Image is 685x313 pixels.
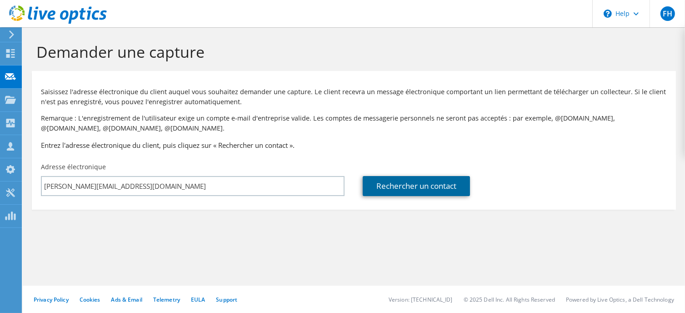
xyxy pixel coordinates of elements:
a: Rechercher un contact [363,176,470,196]
p: Remarque : L'enregistrement de l'utilisateur exige un compte e-mail d'entreprise valide. Les comp... [41,113,667,133]
a: Telemetry [153,296,180,303]
a: Support [216,296,237,303]
h1: Demander une capture [36,42,667,61]
li: © 2025 Dell Inc. All Rights Reserved [464,296,555,303]
a: Privacy Policy [34,296,69,303]
span: FH [660,6,675,21]
svg: \n [604,10,612,18]
a: EULA [191,296,205,303]
p: Saisissez l'adresse électronique du client auquel vous souhaitez demander une capture. Le client ... [41,87,667,107]
a: Ads & Email [111,296,142,303]
li: Powered by Live Optics, a Dell Technology [566,296,674,303]
h3: Entrez l'adresse électronique du client, puis cliquez sur « Rechercher un contact ». [41,140,667,150]
li: Version: [TECHNICAL_ID] [389,296,453,303]
a: Cookies [80,296,100,303]
label: Adresse électronique [41,162,106,172]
